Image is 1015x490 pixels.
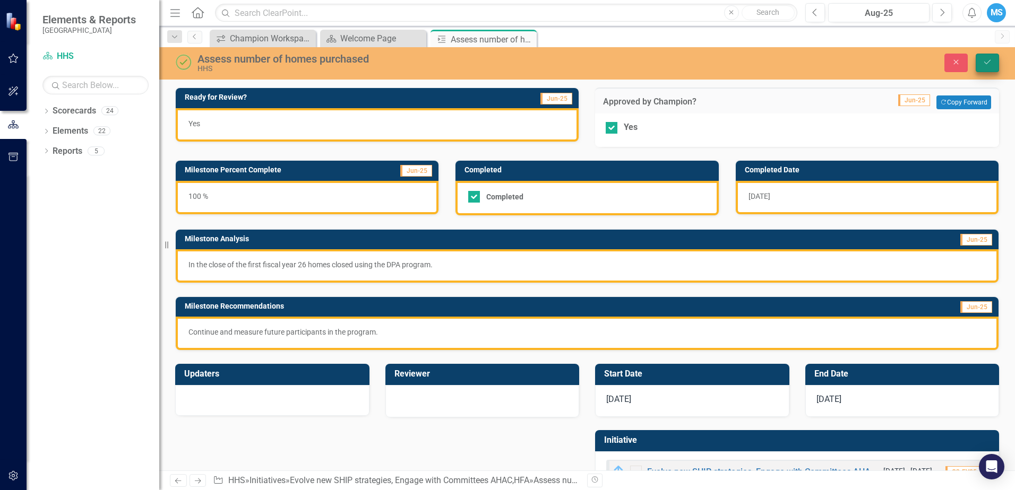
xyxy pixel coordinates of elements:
h3: Completed Date [745,166,993,174]
span: Jun-25 [540,93,572,104]
span: Search [756,8,779,16]
div: » » » [213,475,579,487]
h3: Start Date [604,369,784,379]
div: 22 [93,127,110,136]
div: Champion Workspace [230,32,313,45]
span: Yes [188,119,200,128]
button: Aug-25 [828,3,930,22]
a: Evolve new SHIP strategies, Engage with Committees AHAC,HFA [290,475,529,485]
small: [DATE] - [DATE] [883,466,932,476]
span: [DATE] [749,192,770,200]
span: Jun-25 [960,234,992,246]
h3: Approved by Champion? [603,97,797,107]
button: Search [742,5,795,20]
span: Elements & Reports [42,13,136,26]
span: [DATE] [816,394,841,404]
h3: Milestone Recommendations [185,302,792,310]
a: HHS [42,50,149,63]
h3: Ready for Review? [185,93,438,101]
p: Continue and measure future participants in the program. [188,327,986,337]
h3: Milestone Percent Complete [185,166,370,174]
a: Champion Workspace [212,32,313,45]
span: [DATE] [606,394,631,404]
h3: End Date [814,369,994,379]
button: Copy Forward [936,95,991,109]
h3: Completed [465,166,713,174]
a: Initiatives [250,475,286,485]
input: Search ClearPoint... [215,4,797,22]
input: Search Below... [42,76,149,94]
div: HHS [197,65,637,73]
h3: Initiative [604,435,994,445]
a: Elements [53,125,88,137]
h3: Updaters [184,369,364,379]
a: Reports [53,145,82,157]
div: 24 [101,107,118,116]
div: Welcome Page [340,32,424,45]
div: Assess number of homes purchased [197,53,637,65]
div: 5 [88,146,105,155]
p: In the close of the first fiscal year 26 homes closed using the DPA program. [188,259,986,270]
div: Assess number of homes purchased [534,475,670,485]
h3: Milestone Analysis [185,235,719,243]
button: MS [987,3,1006,22]
small: [GEOGRAPHIC_DATA] [42,26,136,34]
span: Jun-25 [898,94,930,106]
div: Yes [624,121,638,134]
h3: Reviewer [394,369,574,379]
div: Open Intercom Messenger [979,454,1004,479]
span: Q3-FY25 [945,466,982,478]
img: Completed [175,54,192,71]
span: Jun-25 [960,301,992,313]
span: Jun-25 [400,165,432,177]
div: Aug-25 [832,7,926,20]
a: HHS [228,475,245,485]
img: In Progress [612,465,625,478]
a: Welcome Page [323,32,424,45]
div: Assess number of homes purchased [451,33,534,46]
img: ClearPoint Strategy [5,12,24,31]
a: Scorecards [53,105,96,117]
div: 100 % [176,181,438,214]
